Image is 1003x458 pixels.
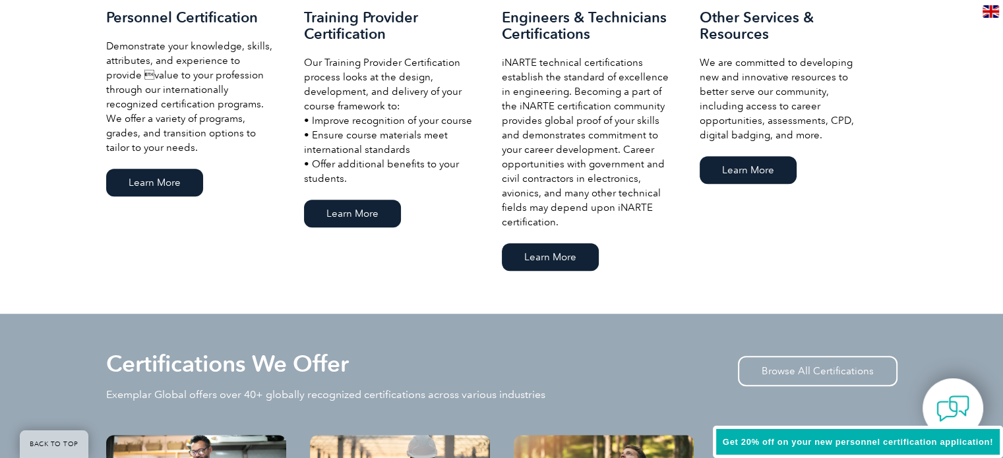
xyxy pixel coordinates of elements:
a: Learn More [700,156,797,184]
a: Learn More [304,200,401,227]
h3: Other Services & Resources [700,9,871,42]
a: Learn More [502,243,599,271]
a: Browse All Certifications [738,356,897,386]
h3: Engineers & Technicians Certifications [502,9,673,42]
h2: Certifications We Offer [106,353,349,374]
p: iNARTE technical certifications establish the standard of excellence in engineering. Becoming a p... [502,55,673,229]
h3: Personnel Certification [106,9,278,26]
a: BACK TO TOP [20,430,88,458]
a: Learn More [106,169,203,196]
p: We are committed to developing new and innovative resources to better serve our community, includ... [700,55,871,142]
p: Our Training Provider Certification process looks at the design, development, and delivery of you... [304,55,475,186]
img: contact-chat.png [936,392,969,425]
span: Get 20% off on your new personnel certification application! [723,437,993,447]
img: en [983,5,999,18]
p: Demonstrate your knowledge, skills, attributes, and experience to provide value to your professi... [106,39,278,155]
p: Exemplar Global offers over 40+ globally recognized certifications across various industries [106,387,545,402]
h3: Training Provider Certification [304,9,475,42]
